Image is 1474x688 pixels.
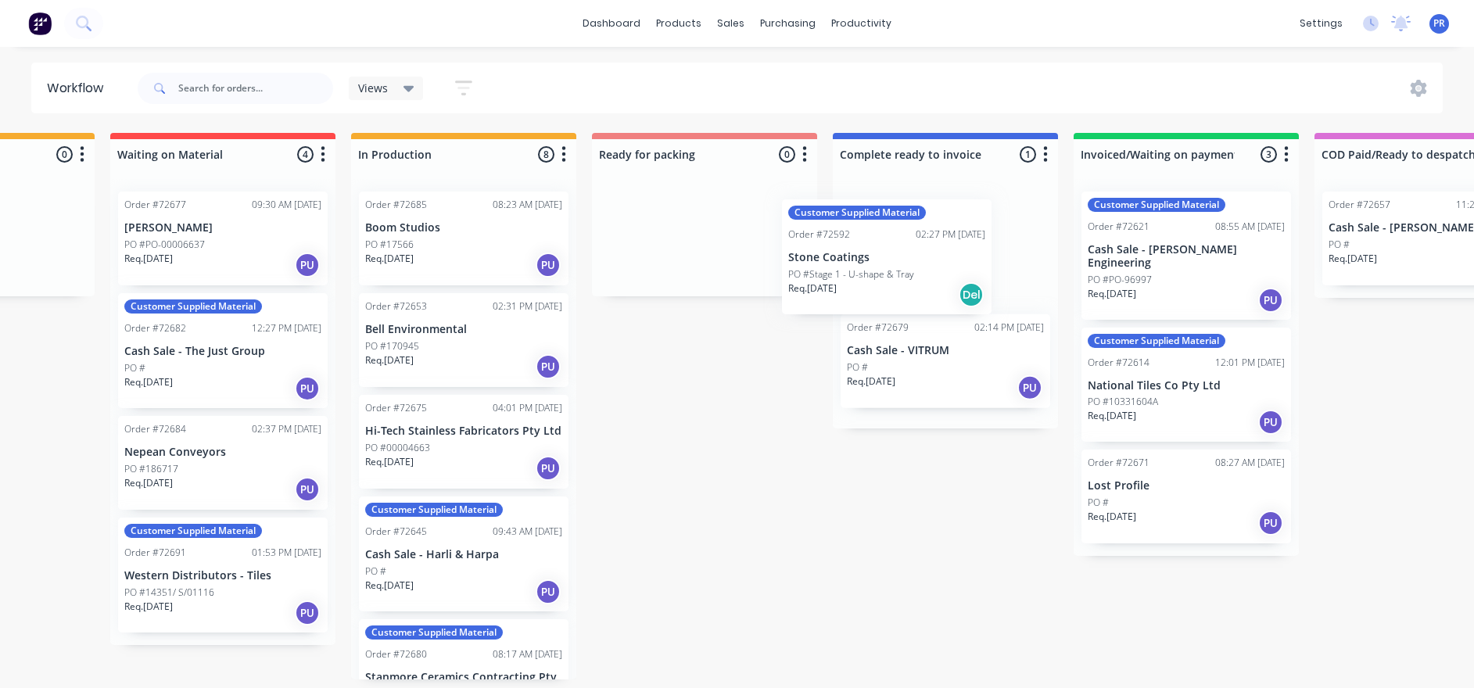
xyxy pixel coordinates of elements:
[538,146,554,163] span: 8
[840,146,994,163] input: Enter column name…
[648,12,709,35] div: products
[752,12,823,35] div: purchasing
[28,12,52,35] img: Factory
[56,146,73,163] span: 0
[575,12,648,35] a: dashboard
[1081,146,1235,163] input: Enter column name…
[1020,146,1036,163] span: 1
[1292,12,1350,35] div: settings
[599,146,753,163] input: Enter column name…
[178,73,333,104] input: Search for orders...
[117,146,271,163] input: Enter column name…
[709,12,752,35] div: sales
[1433,16,1445,30] span: PR
[47,79,111,98] div: Workflow
[1261,146,1277,163] span: 3
[297,146,314,163] span: 4
[358,146,512,163] input: Enter column name…
[823,12,899,35] div: productivity
[358,80,388,96] span: Views
[779,146,795,163] span: 0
